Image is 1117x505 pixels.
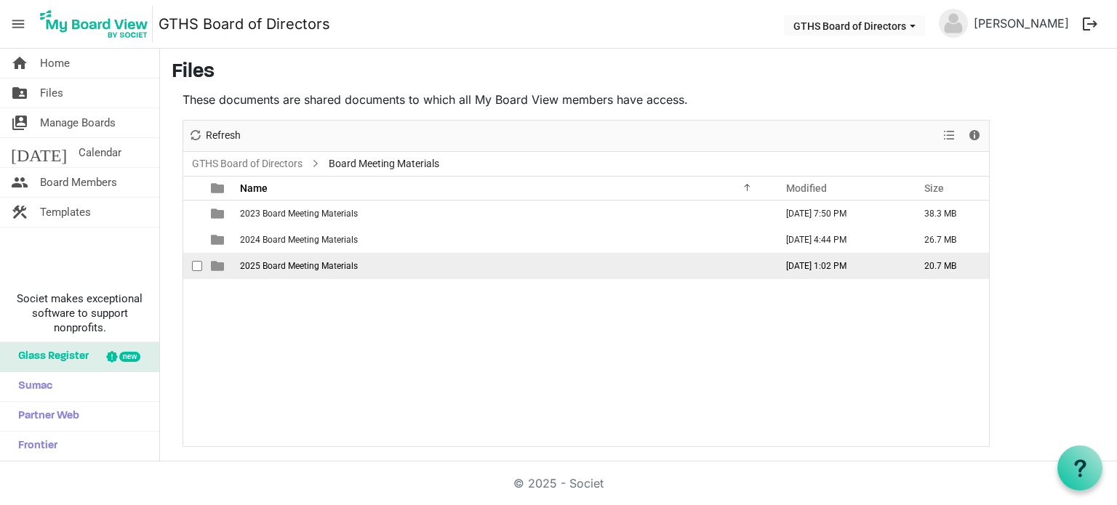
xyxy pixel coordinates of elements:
[240,182,268,194] span: Name
[40,78,63,108] span: Files
[40,49,70,78] span: Home
[924,182,944,194] span: Size
[183,227,202,253] td: checkbox
[40,168,117,197] span: Board Members
[159,9,330,39] a: GTHS Board of Directors
[937,121,962,151] div: View
[784,15,925,36] button: GTHS Board of Directors dropdownbutton
[202,253,236,279] td: is template cell column header type
[172,60,1105,85] h3: Files
[186,126,244,145] button: Refresh
[189,155,305,173] a: GTHS Board of Directors
[7,291,153,335] span: Societ makes exceptional software to support nonprofits.
[202,227,236,253] td: is template cell column header type
[11,402,79,431] span: Partner Web
[11,372,52,401] span: Sumac
[11,78,28,108] span: folder_shared
[236,253,771,279] td: 2025 Board Meeting Materials is template cell column header Name
[909,253,989,279] td: 20.7 MB is template cell column header Size
[11,138,67,167] span: [DATE]
[940,126,958,145] button: View dropdownbutton
[909,201,989,227] td: 38.3 MB is template cell column header Size
[786,182,827,194] span: Modified
[79,138,121,167] span: Calendar
[40,198,91,227] span: Templates
[183,91,990,108] p: These documents are shared documents to which all My Board View members have access.
[183,121,246,151] div: Refresh
[1075,9,1105,39] button: logout
[202,201,236,227] td: is template cell column header type
[40,108,116,137] span: Manage Boards
[326,155,442,173] span: Board Meeting Materials
[240,261,358,271] span: 2025 Board Meeting Materials
[11,432,57,461] span: Frontier
[36,6,153,42] img: My Board View Logo
[11,342,89,371] span: Glass Register
[909,227,989,253] td: 26.7 MB is template cell column header Size
[183,201,202,227] td: checkbox
[962,121,987,151] div: Details
[240,209,358,219] span: 2023 Board Meeting Materials
[939,9,968,38] img: no-profile-picture.svg
[236,227,771,253] td: 2024 Board Meeting Materials is template cell column header Name
[771,201,909,227] td: February 15, 2024 7:50 PM column header Modified
[204,126,242,145] span: Refresh
[183,253,202,279] td: checkbox
[4,10,32,38] span: menu
[968,9,1075,38] a: [PERSON_NAME]
[771,227,909,253] td: December 02, 2024 4:44 PM column header Modified
[513,476,604,490] a: © 2025 - Societ
[119,352,140,362] div: new
[11,108,28,137] span: switch_account
[771,253,909,279] td: August 20, 2025 1:02 PM column header Modified
[240,235,358,245] span: 2024 Board Meeting Materials
[36,6,159,42] a: My Board View Logo
[11,168,28,197] span: people
[11,49,28,78] span: home
[965,126,985,145] button: Details
[236,201,771,227] td: 2023 Board Meeting Materials is template cell column header Name
[11,198,28,227] span: construction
